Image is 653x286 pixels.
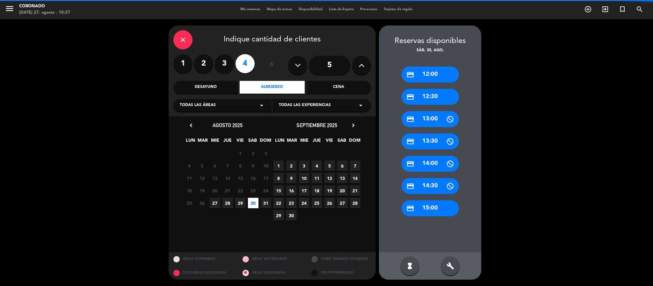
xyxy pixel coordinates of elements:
[337,161,348,171] span: 6
[197,173,207,183] span: 12
[636,5,643,13] i: search
[406,160,414,168] i: credit_card
[406,204,414,212] i: credit_card
[213,122,243,128] span: agosto 2025
[173,30,371,49] div: Indique cantidad de clientes
[273,173,284,183] span: 8
[173,54,192,73] label: 1
[261,198,271,208] span: 31
[210,173,220,183] span: 13
[406,93,414,101] i: credit_card
[273,198,284,208] span: 22
[261,185,271,196] span: 24
[273,185,284,196] span: 15
[19,3,70,10] div: Coronado
[312,137,322,147] span: JUE
[402,67,459,82] div: 12:00
[210,137,221,147] span: MIE
[210,161,220,171] span: 6
[379,47,481,54] div: sáb. 30, ago.
[295,8,326,11] span: Disponibilidad
[210,198,220,208] span: 27
[402,200,459,216] div: 15:00
[274,137,285,147] span: LUN
[248,198,258,208] span: 30
[619,5,626,13] i: turned_in_not
[402,111,459,127] div: 13:00
[357,102,365,109] i: arrow_drop_down
[287,137,297,147] span: MAR
[337,198,348,208] span: 27
[286,198,297,208] span: 23
[286,161,297,171] span: 2
[169,252,238,266] div: MESAS DISPONIBLES
[601,5,609,13] i: exit_to_app
[286,185,297,196] span: 16
[286,173,297,183] span: 9
[184,173,195,183] span: 11
[222,137,233,147] span: JUE
[173,81,238,94] div: Desayuno
[222,198,233,208] span: 28
[337,185,348,196] span: 20
[248,161,258,171] span: 9
[279,102,331,109] span: Todas las experiencias
[406,115,414,123] i: credit_card
[248,148,258,159] span: 2
[240,81,304,94] div: Almuerzo
[307,266,376,280] div: SIN DISPONIBILIDAD
[312,161,322,171] span: 4
[194,54,213,73] label: 2
[235,148,246,159] span: 1
[286,210,297,221] span: 30
[264,8,295,11] span: Mapa de mesas
[197,185,207,196] span: 19
[324,198,335,208] span: 26
[184,198,195,208] span: 25
[296,122,337,128] span: septiembre 2025
[197,161,207,171] span: 5
[406,262,414,270] i: hourglass_full
[402,178,459,194] div: 14:30
[235,161,246,171] span: 8
[402,156,459,172] div: 14:00
[247,137,258,147] span: SAB
[324,161,335,171] span: 5
[307,252,376,266] div: OTROS TAMAÑOS DIPONIBLES
[180,102,216,109] span: Todas las áreas
[299,185,309,196] span: 17
[197,198,207,208] span: 26
[169,266,238,280] div: SOLO MESAS BLOQUEADAS
[299,137,310,147] span: MIE
[5,4,14,16] button: menu
[350,198,360,208] span: 28
[222,185,233,196] span: 21
[188,122,194,129] i: chevron_left
[235,137,245,147] span: VIE
[185,137,196,147] span: LUN
[312,173,322,183] span: 11
[236,54,255,73] label: 4
[337,173,348,183] span: 13
[235,198,246,208] span: 29
[406,71,414,79] i: credit_card
[184,185,195,196] span: 18
[238,252,307,266] div: MESAS RESTRINGIDAS
[337,137,347,147] span: SAB
[261,173,271,183] span: 17
[184,161,195,171] span: 4
[381,8,416,11] span: Tarjetas de regalo
[179,36,187,44] i: close
[402,133,459,149] div: 13:30
[299,161,309,171] span: 3
[215,54,234,73] label: 3
[198,137,208,147] span: MAR
[258,102,265,109] i: arrow_drop_down
[248,185,258,196] span: 23
[306,81,371,94] div: Cena
[235,173,246,183] span: 15
[273,161,284,171] span: 1
[584,5,592,13] i: add_circle_outline
[299,173,309,183] span: 10
[312,185,322,196] span: 18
